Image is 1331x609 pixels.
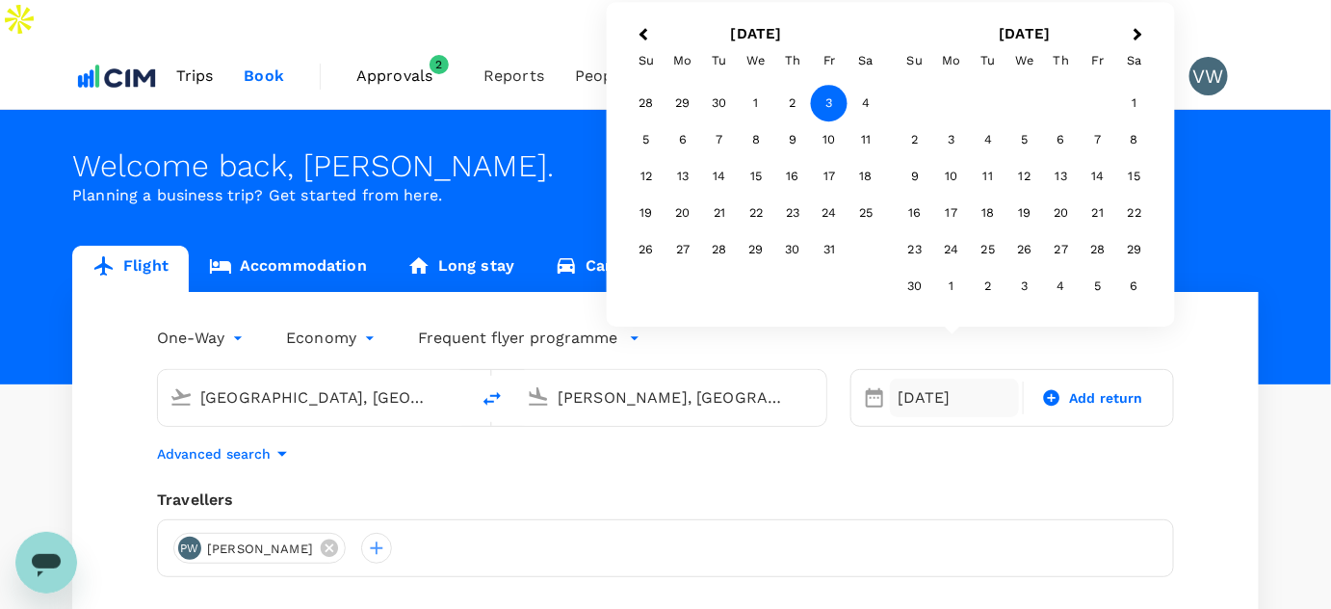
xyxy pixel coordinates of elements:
[933,269,970,305] div: Choose Monday, December 1st, 2025
[628,159,665,196] div: Choose Sunday, October 12th, 2025
[774,86,811,122] div: Choose Thursday, October 2nd, 2025
[738,42,774,79] div: Wednesday
[701,232,738,269] div: Choose Tuesday, October 28th, 2025
[196,540,325,559] span: [PERSON_NAME]
[1069,388,1143,409] span: Add return
[701,42,738,79] div: Tuesday
[848,196,884,232] div: Choose Saturday, October 25th, 2025
[701,159,738,196] div: Choose Tuesday, October 14th, 2025
[286,323,379,354] div: Economy
[933,42,970,79] div: Monday
[774,122,811,159] div: Choose Thursday, October 9th, 2025
[1043,42,1080,79] div: Thursday
[897,86,1153,305] div: Month November, 2025
[15,532,77,594] iframe: Button to launch messaging window
[622,25,891,42] h2: [DATE]
[418,327,640,350] button: Frequent flyer programme
[970,232,1006,269] div: Choose Tuesday, November 25th, 2025
[1116,159,1153,196] div: Choose Saturday, November 15th, 2025
[848,122,884,159] div: Choose Saturday, October 11th, 2025
[1080,196,1116,232] div: Choose Friday, November 21st, 2025
[738,196,774,232] div: Choose Wednesday, October 22nd, 2025
[774,42,811,79] div: Thursday
[1116,42,1153,79] div: Saturday
[1043,269,1080,305] div: Choose Thursday, December 4th, 2025
[456,395,459,399] button: Open
[665,196,701,232] div: Choose Monday, October 20th, 2025
[848,42,884,79] div: Saturday
[178,537,201,560] div: PW
[701,86,738,122] div: Choose Tuesday, September 30th, 2025
[701,196,738,232] div: Choose Tuesday, October 21st, 2025
[628,86,665,122] div: Choose Sunday, September 28th, 2025
[387,246,535,292] a: Long stay
[738,159,774,196] div: Choose Wednesday, October 15th, 2025
[161,43,229,109] a: Trips
[469,376,515,422] button: delete
[1043,122,1080,159] div: Choose Thursday, November 6th, 2025
[933,232,970,269] div: Choose Monday, November 24th, 2025
[1043,159,1080,196] div: Choose Thursday, November 13th, 2025
[176,65,214,88] span: Trips
[430,55,449,74] span: 2
[1080,269,1116,305] div: Choose Friday, December 5th, 2025
[897,269,933,305] div: Choose Sunday, November 30th, 2025
[1116,232,1153,269] div: Choose Saturday, November 29th, 2025
[811,232,848,269] div: Choose Friday, October 31st, 2025
[1189,57,1228,95] div: VW
[665,122,701,159] div: Choose Monday, October 6th, 2025
[1006,42,1043,79] div: Wednesday
[1006,269,1043,305] div: Choose Wednesday, December 3rd, 2025
[157,489,1174,512] div: Travellers
[811,196,848,232] div: Choose Friday, October 24th, 2025
[970,42,1006,79] div: Tuesday
[665,42,701,79] div: Monday
[1116,122,1153,159] div: Choose Saturday, November 8th, 2025
[738,86,774,122] div: Choose Wednesday, October 1st, 2025
[897,122,933,159] div: Choose Sunday, November 2nd, 2025
[1006,196,1043,232] div: Choose Wednesday, November 19th, 2025
[811,159,848,196] div: Choose Friday, October 17th, 2025
[665,159,701,196] div: Choose Monday, October 13th, 2025
[189,246,387,292] a: Accommodation
[701,122,738,159] div: Choose Tuesday, October 7th, 2025
[1006,122,1043,159] div: Choose Wednesday, November 5th, 2025
[72,55,161,97] img: CIM ENVIRONMENTAL PTY LTD
[774,196,811,232] div: Choose Thursday, October 23rd, 2025
[1043,232,1080,269] div: Choose Thursday, November 27th, 2025
[72,148,1259,184] div: Welcome back , [PERSON_NAME] .
[628,86,884,269] div: Month October, 2025
[173,533,346,564] div: PW[PERSON_NAME]
[575,65,627,88] span: People
[774,159,811,196] div: Choose Thursday, October 16th, 2025
[897,42,933,79] div: Sunday
[933,196,970,232] div: Choose Monday, November 17th, 2025
[157,444,271,463] p: Advanced search
[626,20,657,51] button: Previous Month
[200,383,429,412] input: Depart from
[157,323,248,354] div: One-Way
[970,196,1006,232] div: Choose Tuesday, November 18th, 2025
[848,159,884,196] div: Choose Saturday, October 18th, 2025
[483,65,544,88] span: Reports
[244,65,284,88] span: Book
[897,232,933,269] div: Choose Sunday, November 23rd, 2025
[418,327,617,350] p: Frequent flyer programme
[970,122,1006,159] div: Choose Tuesday, November 4th, 2025
[341,43,468,109] a: Approvals2
[665,86,701,122] div: Choose Monday, September 29th, 2025
[738,232,774,269] div: Choose Wednesday, October 29th, 2025
[1080,232,1116,269] div: Choose Friday, November 28th, 2025
[157,442,294,465] button: Advanced search
[891,25,1160,42] h2: [DATE]
[811,86,848,122] div: Choose Friday, October 3rd, 2025
[1006,159,1043,196] div: Choose Wednesday, November 12th, 2025
[897,196,933,232] div: Choose Sunday, November 16th, 2025
[738,122,774,159] div: Choose Wednesday, October 8th, 2025
[813,395,817,399] button: Open
[774,232,811,269] div: Choose Thursday, October 30th, 2025
[897,159,933,196] div: Choose Sunday, November 9th, 2025
[1006,232,1043,269] div: Choose Wednesday, November 26th, 2025
[811,42,848,79] div: Friday
[1043,196,1080,232] div: Choose Thursday, November 20th, 2025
